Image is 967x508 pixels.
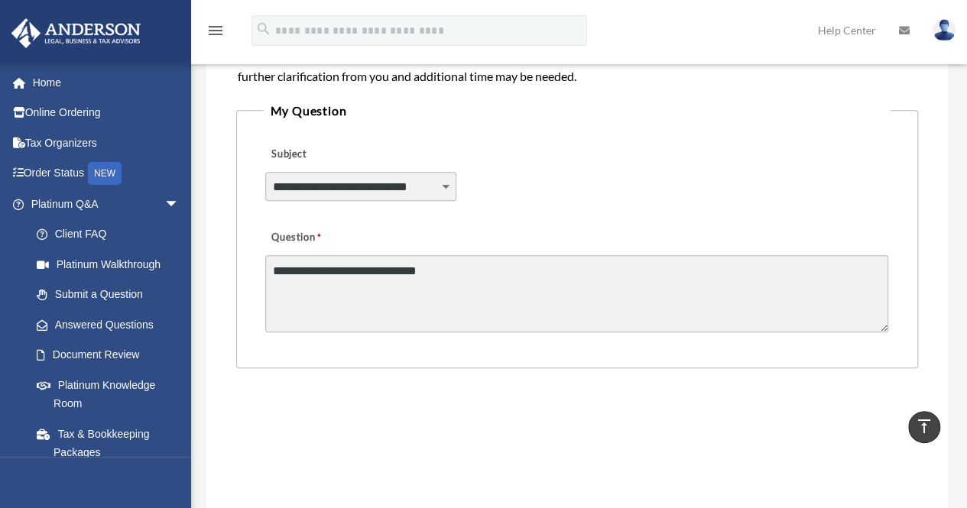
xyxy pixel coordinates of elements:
a: Home [11,67,203,98]
a: Tax Organizers [11,128,203,158]
img: Anderson Advisors Platinum Portal [7,18,145,48]
img: User Pic [933,19,956,41]
a: Answered Questions [21,309,203,340]
a: Submit a Question [21,280,195,310]
label: Question [265,227,384,248]
a: menu [206,27,225,40]
iframe: reCAPTCHA [241,416,473,475]
a: vertical_align_top [908,411,940,443]
a: Order StatusNEW [11,158,203,189]
i: vertical_align_top [915,417,933,435]
a: Client FAQ [21,219,203,250]
a: Platinum Q&Aarrow_drop_down [11,189,203,219]
a: Tax & Bookkeeping Packages [21,419,203,468]
legend: My Question [264,100,890,121]
i: menu [206,21,225,40]
div: NEW [88,162,122,185]
label: Subject [265,144,410,165]
a: Platinum Walkthrough [21,249,203,280]
a: Document Review [21,340,203,370]
span: arrow_drop_down [164,189,195,220]
a: Online Ordering [11,98,203,128]
i: search [255,21,272,37]
a: Platinum Knowledge Room [21,370,203,419]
